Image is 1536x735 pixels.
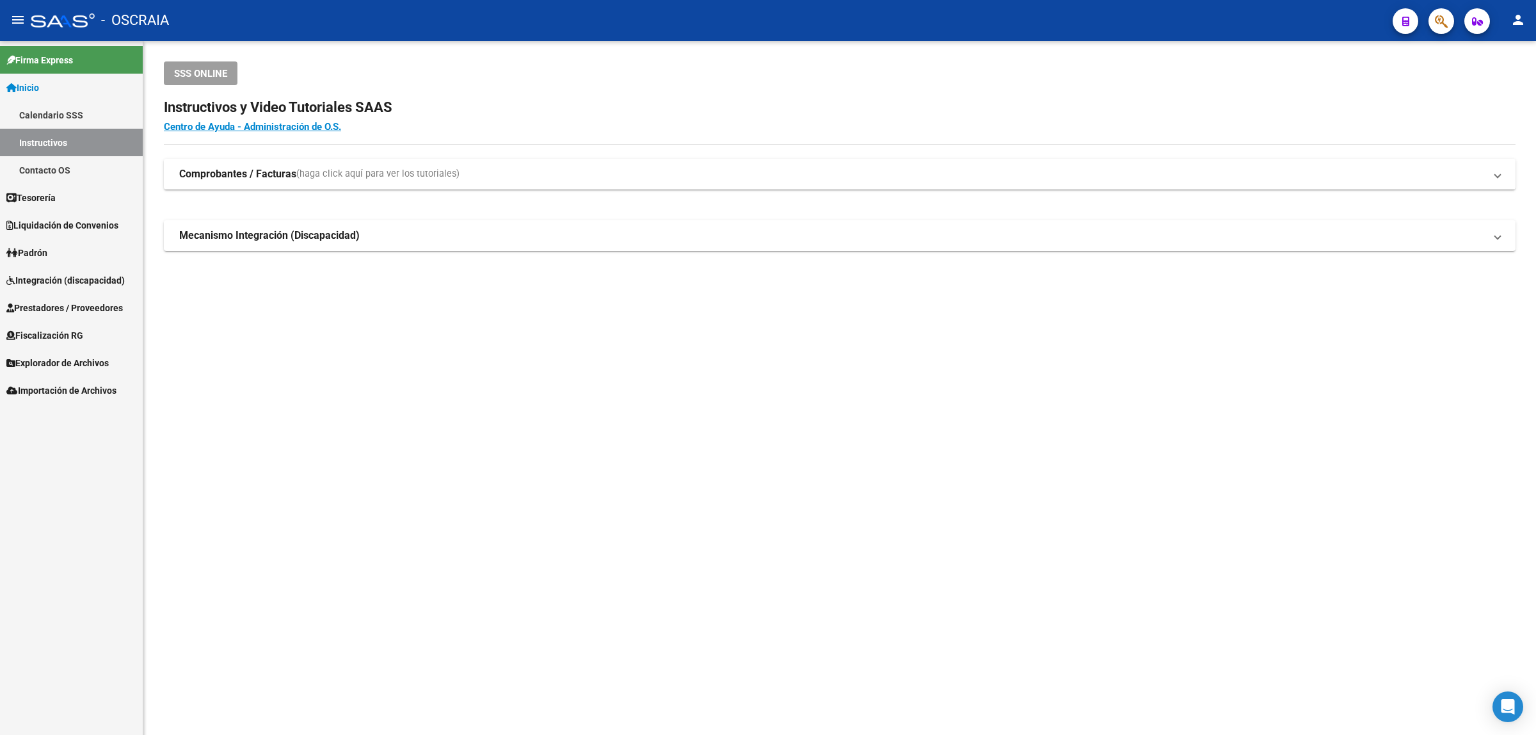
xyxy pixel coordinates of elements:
[1510,12,1526,28] mat-icon: person
[6,328,83,343] span: Fiscalización RG
[6,301,123,315] span: Prestadores / Proveedores
[1492,691,1523,722] div: Open Intercom Messenger
[164,121,341,133] a: Centro de Ayuda - Administración de O.S.
[6,218,118,232] span: Liquidación de Convenios
[6,246,47,260] span: Padrón
[6,273,125,287] span: Integración (discapacidad)
[6,191,56,205] span: Tesorería
[6,356,109,370] span: Explorador de Archivos
[164,95,1516,120] h2: Instructivos y Video Tutoriales SAAS
[164,159,1516,190] mat-expansion-panel-header: Comprobantes / Facturas(haga click aquí para ver los tutoriales)
[6,53,73,67] span: Firma Express
[179,229,360,243] strong: Mecanismo Integración (Discapacidad)
[6,384,116,398] span: Importación de Archivos
[6,81,39,95] span: Inicio
[164,220,1516,251] mat-expansion-panel-header: Mecanismo Integración (Discapacidad)
[164,61,237,85] button: SSS ONLINE
[174,68,227,79] span: SSS ONLINE
[10,12,26,28] mat-icon: menu
[101,6,169,35] span: - OSCRAIA
[296,167,460,181] span: (haga click aquí para ver los tutoriales)
[179,167,296,181] strong: Comprobantes / Facturas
